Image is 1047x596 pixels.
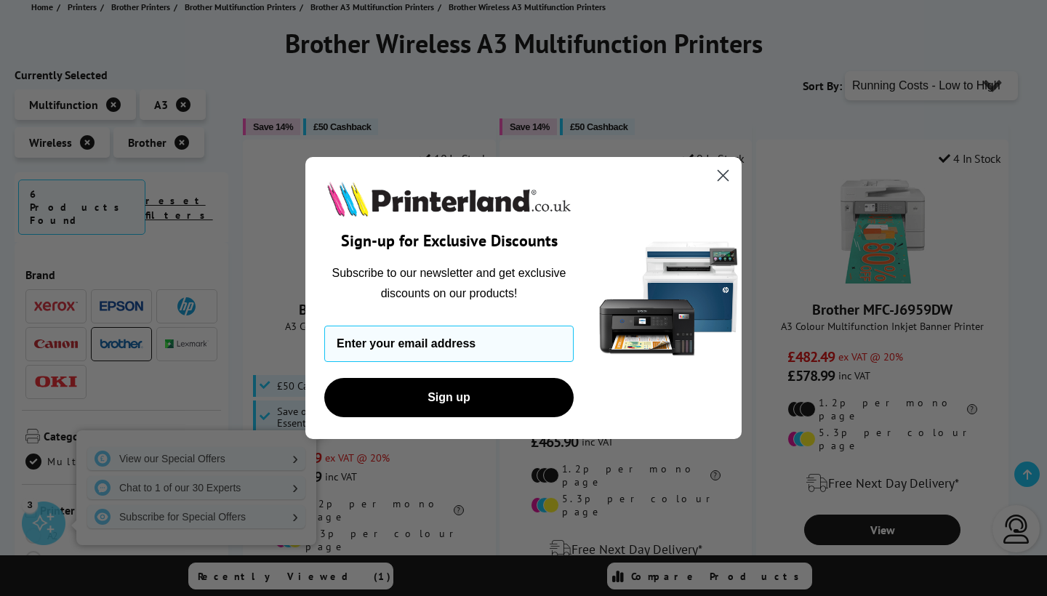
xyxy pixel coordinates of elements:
button: Close dialog [710,163,736,188]
input: Enter your email address [324,326,574,362]
span: Subscribe to our newsletter and get exclusive discounts on our products! [332,267,566,299]
span: Sign-up for Exclusive Discounts [341,230,558,251]
button: Sign up [324,378,574,417]
img: 5290a21f-4df8-4860-95f4-ea1e8d0e8904.png [596,157,742,440]
img: Printerland.co.uk [324,179,574,220]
